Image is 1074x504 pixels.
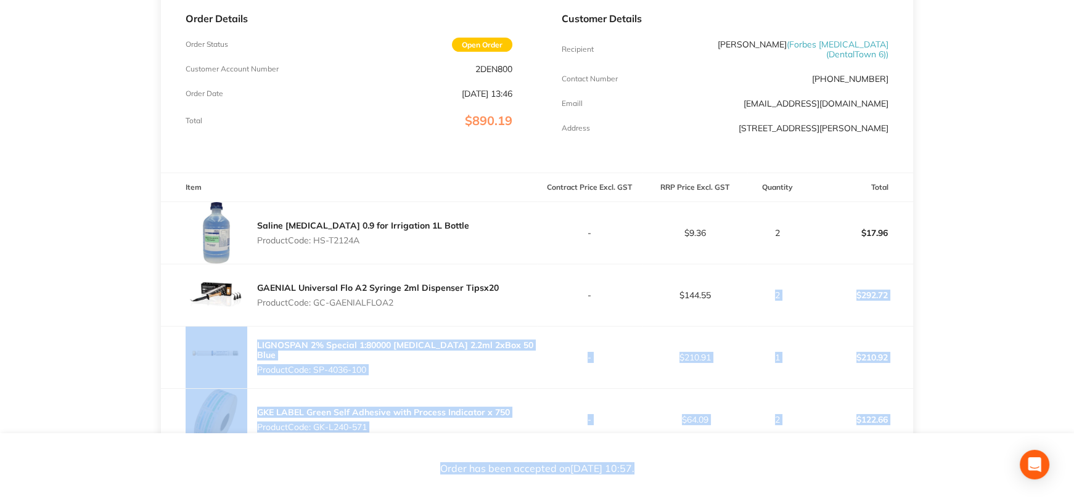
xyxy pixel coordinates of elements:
[744,98,888,109] a: [EMAIL_ADDRESS][DOMAIN_NAME]
[748,290,807,300] p: 2
[739,123,888,133] p: [STREET_ADDRESS][PERSON_NAME]
[538,290,642,300] p: -
[643,415,747,425] p: $64.09
[787,39,888,60] span: ( Forbes [MEDICAL_DATA] (DentalTown 6) )
[562,75,618,83] p: Contact Number
[748,228,807,238] p: 2
[747,173,808,202] th: Quantity
[186,327,247,388] img: N2Z6ZHVhZA
[257,298,499,307] p: Product Code: GC-GAENIALFLOA2
[257,339,533,360] a: LIGNOSPAN 2% Special 1:80000 [MEDICAL_DATA] 2.2ml 2xBox 50 Blue
[538,415,642,425] p: -
[748,415,807,425] p: 2
[643,290,747,300] p: $144.55
[257,422,510,432] p: Product Code: GK-L240-571
[475,64,512,74] p: 2DEN800
[186,65,279,73] p: Customer Account Number
[186,116,202,125] p: Total
[812,74,888,84] p: [PHONE_NUMBER]
[562,13,888,24] p: Customer Details
[452,38,512,52] span: Open Order
[257,282,499,293] a: GAENIAL Universal Flo A2 Syringe 2ml Dispenser Tipsx20
[257,220,469,231] a: Saline [MEDICAL_DATA] 0.9 for Irrigation 1L Bottle
[537,173,642,202] th: Contract Price Excl. GST
[538,352,642,362] p: -
[462,89,512,99] p: [DATE] 13:46
[808,280,912,310] p: $292.72
[465,113,512,128] span: $890.19
[257,235,469,245] p: Product Code: HS-T2124A
[643,228,747,238] p: $9.36
[257,407,510,418] a: GKE LABEL Green Self Adhesive with Process Indicator x 750
[186,202,247,264] img: eTltNHZzaQ
[808,405,912,434] p: $122.66
[538,228,642,238] p: -
[186,264,247,326] img: OThnczc3bw
[808,173,913,202] th: Total
[186,389,247,450] img: bGpqNXJpOQ
[186,89,223,98] p: Order Date
[671,39,888,59] p: [PERSON_NAME]
[161,173,537,202] th: Item
[643,352,747,362] p: $210.91
[257,365,537,375] p: Product Code: SP-4036-100
[808,343,912,372] p: $210.92
[748,352,807,362] p: 1
[440,463,634,474] p: Order has been accepted on [DATE] 10:57 .
[642,173,748,202] th: RRP Price Excl. GST
[186,40,228,49] p: Order Status
[808,218,912,248] p: $17.96
[186,13,512,24] p: Order Details
[1020,450,1049,479] div: Open Intercom Messenger
[562,99,583,108] p: Emaill
[562,45,594,54] p: Recipient
[562,124,590,132] p: Address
